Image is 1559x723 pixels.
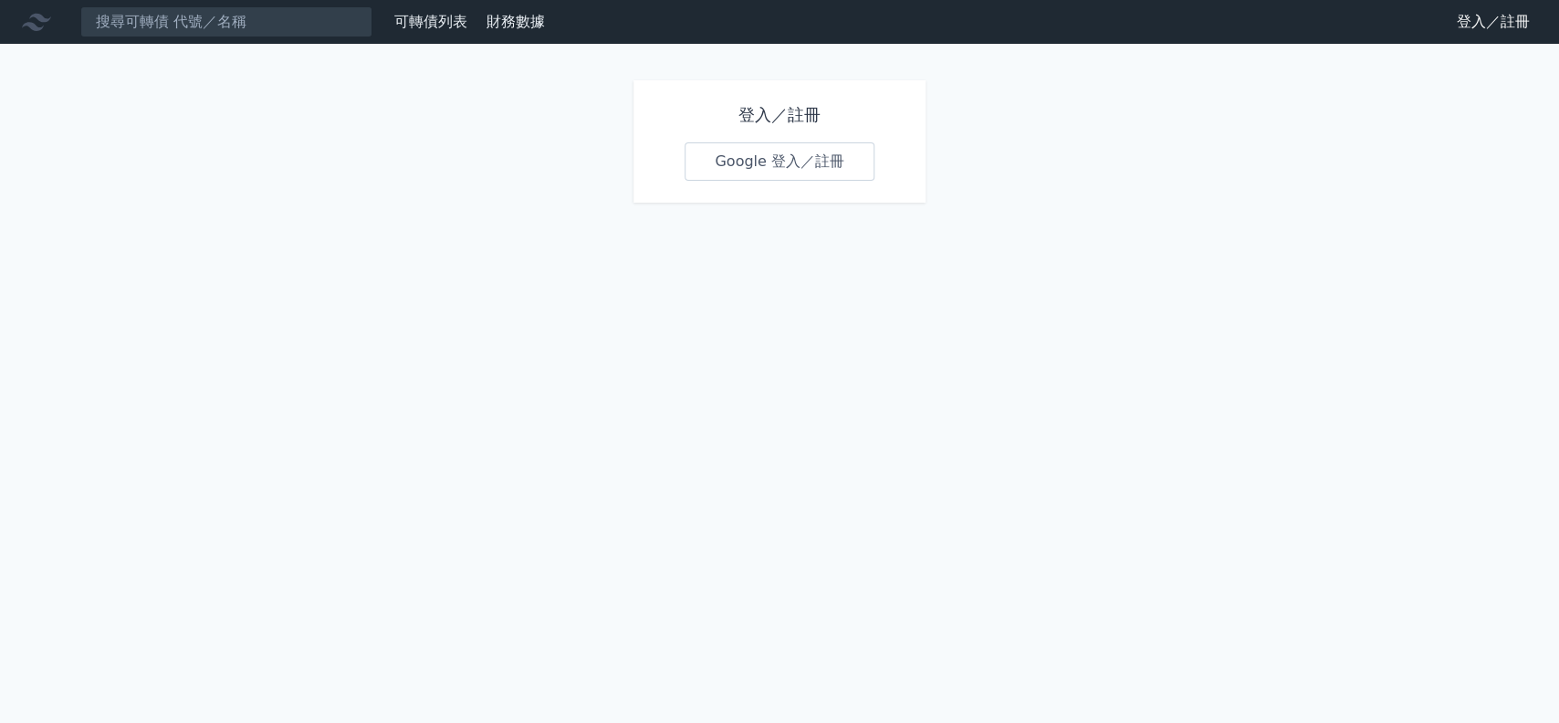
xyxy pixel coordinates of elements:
a: 可轉債列表 [394,13,467,30]
input: 搜尋可轉債 代號／名稱 [80,6,372,37]
a: Google 登入／註冊 [685,142,874,181]
a: 登入／註冊 [1442,7,1544,37]
h1: 登入／註冊 [685,102,874,128]
a: 財務數據 [487,13,545,30]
